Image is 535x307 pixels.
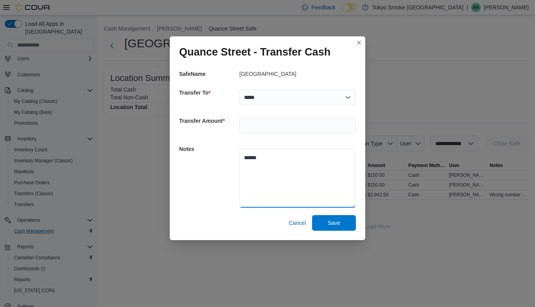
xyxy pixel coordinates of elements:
h5: Notes [179,141,238,157]
button: Save [312,215,356,231]
button: Cancel [285,215,309,231]
h1: Quance Street - Transfer Cash [179,46,330,58]
h5: Transfer Amount [179,113,238,129]
span: Cancel [289,219,306,227]
p: [GEOGRAPHIC_DATA] [239,71,296,77]
button: Closes this modal window [354,38,364,47]
h5: Transfer To [179,85,238,101]
h5: SafeName [179,66,238,82]
span: Save [328,219,340,227]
